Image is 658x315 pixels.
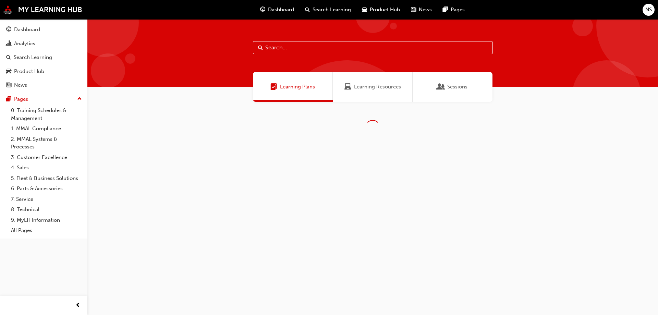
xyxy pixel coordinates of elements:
[447,83,467,91] span: Sessions
[253,72,333,102] a: Learning PlansLearning Plans
[643,4,655,16] button: NS
[437,3,470,17] a: pages-iconPages
[419,6,432,14] span: News
[14,95,28,103] div: Pages
[354,83,401,91] span: Learning Resources
[300,3,356,17] a: search-iconSearch Learning
[313,6,351,14] span: Search Learning
[8,194,85,205] a: 7. Service
[645,6,652,14] span: NS
[8,225,85,236] a: All Pages
[370,6,400,14] span: Product Hub
[438,83,444,91] span: Sessions
[14,53,52,61] div: Search Learning
[75,301,81,310] span: prev-icon
[3,37,85,50] a: Analytics
[443,5,448,14] span: pages-icon
[6,27,11,33] span: guage-icon
[268,6,294,14] span: Dashboard
[451,6,465,14] span: Pages
[3,22,85,93] button: DashboardAnalyticsSearch LearningProduct HubNews
[8,215,85,226] a: 9. MyLH Information
[14,81,27,89] div: News
[333,72,413,102] a: Learning ResourcesLearning Resources
[6,69,11,75] span: car-icon
[270,83,277,91] span: Learning Plans
[260,5,265,14] span: guage-icon
[258,44,263,52] span: Search
[77,95,82,104] span: up-icon
[8,162,85,173] a: 4. Sales
[356,3,405,17] a: car-iconProduct Hub
[3,51,85,64] a: Search Learning
[280,83,315,91] span: Learning Plans
[6,41,11,47] span: chart-icon
[255,3,300,17] a: guage-iconDashboard
[3,65,85,78] a: Product Hub
[3,93,85,106] button: Pages
[6,96,11,102] span: pages-icon
[344,83,351,91] span: Learning Resources
[362,5,367,14] span: car-icon
[3,23,85,36] a: Dashboard
[6,82,11,88] span: news-icon
[14,40,35,48] div: Analytics
[305,5,310,14] span: search-icon
[8,152,85,163] a: 3. Customer Excellence
[8,123,85,134] a: 1. MMAL Compliance
[8,183,85,194] a: 6. Parts & Accessories
[14,68,44,75] div: Product Hub
[413,72,492,102] a: SessionsSessions
[14,26,40,34] div: Dashboard
[3,79,85,92] a: News
[8,105,85,123] a: 0. Training Schedules & Management
[8,204,85,215] a: 8. Technical
[3,5,82,14] img: mmal
[411,5,416,14] span: news-icon
[8,134,85,152] a: 2. MMAL Systems & Processes
[253,41,493,54] input: Search...
[405,3,437,17] a: news-iconNews
[8,173,85,184] a: 5. Fleet & Business Solutions
[6,54,11,61] span: search-icon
